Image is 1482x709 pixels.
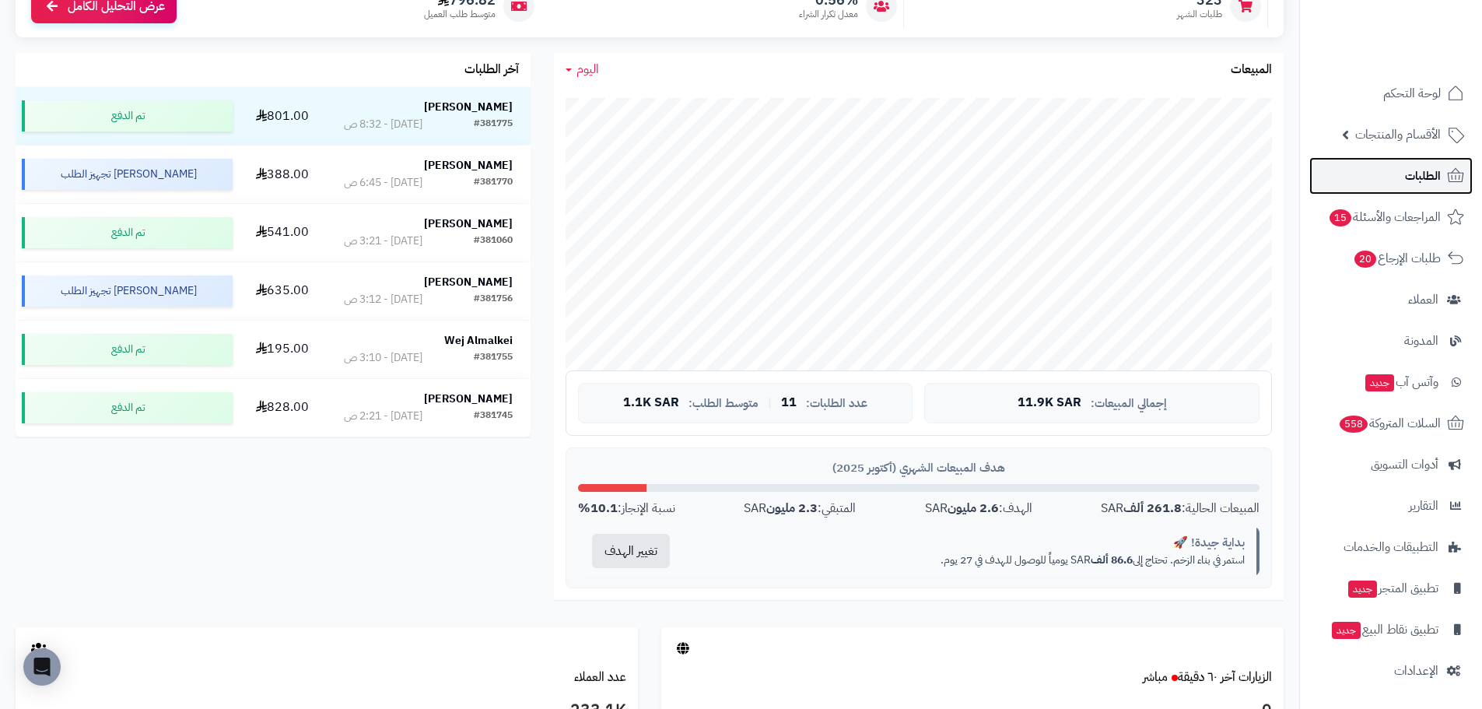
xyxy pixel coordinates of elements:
span: 15 [1330,209,1351,226]
td: 801.00 [239,87,326,145]
h3: آخر الطلبات [464,63,519,77]
strong: 2.6 مليون [948,499,999,518]
span: التقارير [1409,495,1438,517]
strong: [PERSON_NAME] [424,157,513,174]
span: التطبيقات والخدمات [1344,536,1438,558]
td: 195.00 [239,321,326,378]
div: [DATE] - 2:21 ص [344,409,422,424]
div: تم الدفع [22,334,233,365]
span: جديد [1348,581,1377,598]
div: Open Intercom Messenger [23,648,61,686]
span: العملاء [1408,289,1438,311]
strong: [PERSON_NAME] [424,274,513,290]
div: [DATE] - 3:10 ص [344,350,422,366]
div: تم الدفع [22,217,233,248]
a: السلات المتروكة558 [1309,405,1473,442]
div: المبيعات الحالية: SAR [1101,500,1260,518]
a: الطلبات [1309,157,1473,195]
span: متوسط الطلب: [688,397,759,410]
a: التقارير [1309,487,1473,525]
span: 20 [1354,251,1376,268]
a: اليوم [566,61,599,79]
strong: 261.8 ألف [1123,499,1182,518]
small: مباشر [1143,668,1168,686]
div: #381756 [474,292,513,307]
span: 11.9K SAR [1018,396,1081,410]
span: تطبيق نقاط البيع [1330,619,1438,641]
span: اليوم [576,60,599,79]
a: الإعدادات [1309,652,1473,690]
span: عدد الطلبات: [806,397,867,410]
div: تم الدفع [22,100,233,132]
span: تطبيق المتجر [1347,577,1438,599]
a: التطبيقات والخدمات [1309,528,1473,566]
div: تم الدفع [22,392,233,423]
td: 541.00 [239,204,326,261]
span: وآتس آب [1364,371,1438,393]
div: #381775 [474,117,513,132]
span: طلبات الإرجاع [1353,247,1441,269]
strong: 10.1% [578,499,618,518]
a: عدد العملاء [574,668,626,686]
div: بداية جيدة! 🚀 [695,535,1245,551]
span: المدونة [1404,330,1438,352]
a: تطبيق المتجرجديد [1309,570,1473,607]
span: الأقسام والمنتجات [1355,124,1441,146]
strong: [PERSON_NAME] [424,391,513,407]
span: جديد [1365,374,1394,391]
h3: المبيعات [1231,63,1272,77]
span: 1.1K SAR [623,396,679,410]
a: لوحة التحكم [1309,75,1473,112]
button: تغيير الهدف [592,534,670,568]
div: الهدف: SAR [925,500,1032,518]
span: لوحة التحكم [1383,82,1441,104]
a: أدوات التسويق [1309,446,1473,483]
a: العملاء [1309,281,1473,318]
span: 558 [1340,416,1368,433]
strong: 2.3 مليون [766,499,818,518]
a: تطبيق نقاط البيعجديد [1309,611,1473,648]
a: طلبات الإرجاع20 [1309,240,1473,277]
div: [DATE] - 8:32 ص [344,117,422,132]
span: أدوات التسويق [1371,454,1438,476]
div: [DATE] - 3:21 ص [344,233,422,249]
div: [PERSON_NAME] تجهيز الطلب [22,276,233,307]
span: جديد [1332,622,1361,639]
div: #381060 [474,233,513,249]
div: [DATE] - 3:12 ص [344,292,422,307]
strong: [PERSON_NAME] [424,99,513,115]
a: المراجعات والأسئلة15 [1309,198,1473,236]
span: إجمالي المبيعات: [1091,397,1167,410]
span: متوسط طلب العميل [424,8,496,21]
p: استمر في بناء الزخم. تحتاج إلى SAR يومياً للوصول للهدف في 27 يوم. [695,553,1245,568]
span: | [768,397,772,409]
div: #381745 [474,409,513,424]
div: المتبقي: SAR [744,500,856,518]
div: نسبة الإنجاز: [578,500,675,518]
td: 828.00 [239,379,326,437]
td: 388.00 [239,146,326,203]
a: وآتس آبجديد [1309,363,1473,401]
span: الإعدادات [1394,660,1438,682]
span: السلات المتروكة [1338,412,1441,434]
a: الزيارات آخر ٦٠ دقيقةمباشر [1143,668,1272,686]
strong: 86.6 ألف [1091,552,1133,568]
a: المدونة [1309,322,1473,360]
strong: Wej Almalkei [444,332,513,349]
span: 11 [781,396,797,410]
div: [PERSON_NAME] تجهيز الطلب [22,159,233,190]
div: [DATE] - 6:45 ص [344,175,422,191]
strong: [PERSON_NAME] [424,216,513,232]
td: 635.00 [239,262,326,320]
div: #381755 [474,350,513,366]
div: #381770 [474,175,513,191]
span: المراجعات والأسئلة [1328,206,1441,228]
span: الطلبات [1405,165,1441,187]
span: معدل تكرار الشراء [799,8,858,21]
div: هدف المبيعات الشهري (أكتوبر 2025) [578,460,1260,476]
span: طلبات الشهر [1177,8,1222,21]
